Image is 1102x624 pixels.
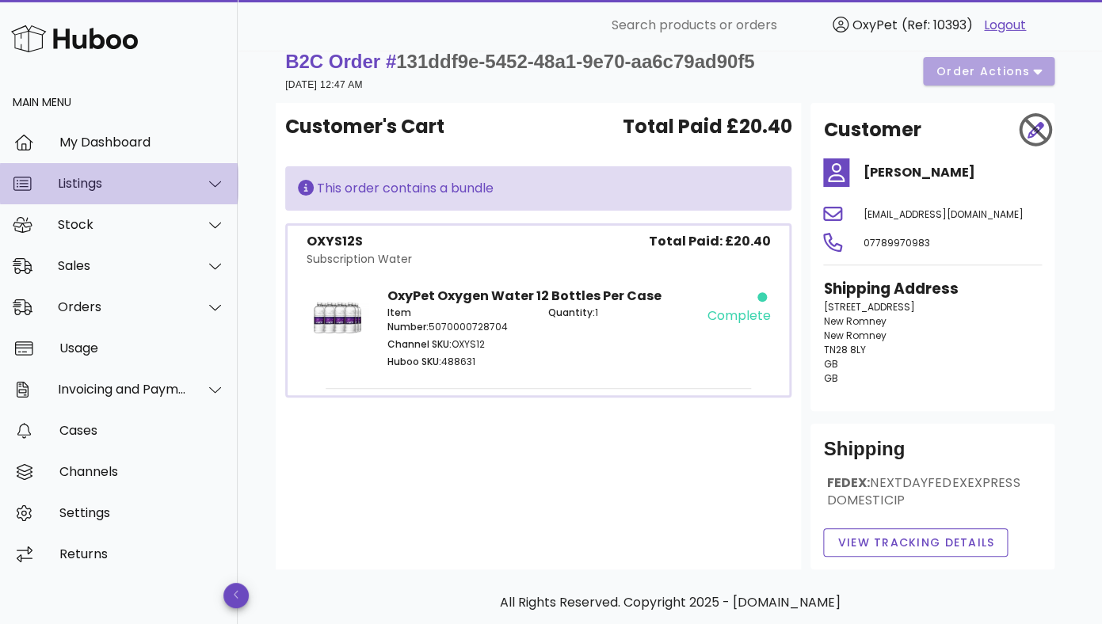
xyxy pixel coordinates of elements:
div: Orders [58,299,187,314]
span: Customer's Cart [285,112,444,141]
div: Subscription Water [307,251,412,268]
strong: OxyPet Oxygen Water 12 Bottles Per Case [387,287,662,305]
div: Stock [58,217,187,232]
p: OXYS12 [387,337,529,352]
div: Listings [58,176,187,191]
div: Usage [59,341,225,356]
span: New Romney [823,314,886,328]
p: 5070000728704 [387,306,529,334]
span: New Romney [823,329,886,342]
span: (Ref: 10393) [902,16,973,34]
p: All Rights Reserved. Copyright 2025 - [DOMAIN_NAME] [288,593,1051,612]
button: View Tracking details [823,528,1008,557]
div: Channels [59,464,225,479]
p: 1 [548,306,690,320]
span: GB [823,357,837,371]
div: Cases [59,423,225,438]
span: Total Paid £20.40 [622,112,791,141]
span: [EMAIL_ADDRESS][DOMAIN_NAME] [863,207,1023,221]
h3: Shipping Address [823,278,1042,300]
a: Logout [984,16,1026,35]
div: OXYS12S [307,232,412,251]
div: Invoicing and Payments [58,382,187,397]
div: This order contains a bundle [298,179,779,198]
p: 488631 [387,355,529,369]
span: Quantity: [548,306,595,319]
span: OxyPet [852,16,898,34]
span: [STREET_ADDRESS] [823,300,914,314]
h4: [PERSON_NAME] [863,163,1042,182]
span: TN28 8LY [823,343,865,356]
img: Product Image [307,287,368,348]
div: FEDEX: [823,474,1042,522]
div: Sales [58,258,187,273]
div: complete [707,306,770,325]
div: My Dashboard [59,135,225,150]
span: Huboo SKU: [387,355,441,368]
span: NEXTDAYFEDEXEXPRESSDOMESTICIP [826,474,1020,509]
span: Channel SKU: [387,337,452,351]
span: View Tracking details [837,535,994,551]
h2: Customer [823,116,921,144]
div: Settings [59,505,225,520]
span: 07789970983 [863,236,929,249]
div: Shipping [823,436,1042,474]
img: Huboo Logo [11,21,138,55]
span: Total Paid: £20.40 [648,232,770,251]
span: 131ddf9e-5452-48a1-9e70-aa6c79ad90f5 [396,51,754,72]
small: [DATE] 12:47 AM [285,79,363,90]
span: GB [823,371,837,385]
strong: B2C Order # [285,51,754,72]
span: Item Number: [387,306,429,333]
div: Returns [59,546,225,561]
